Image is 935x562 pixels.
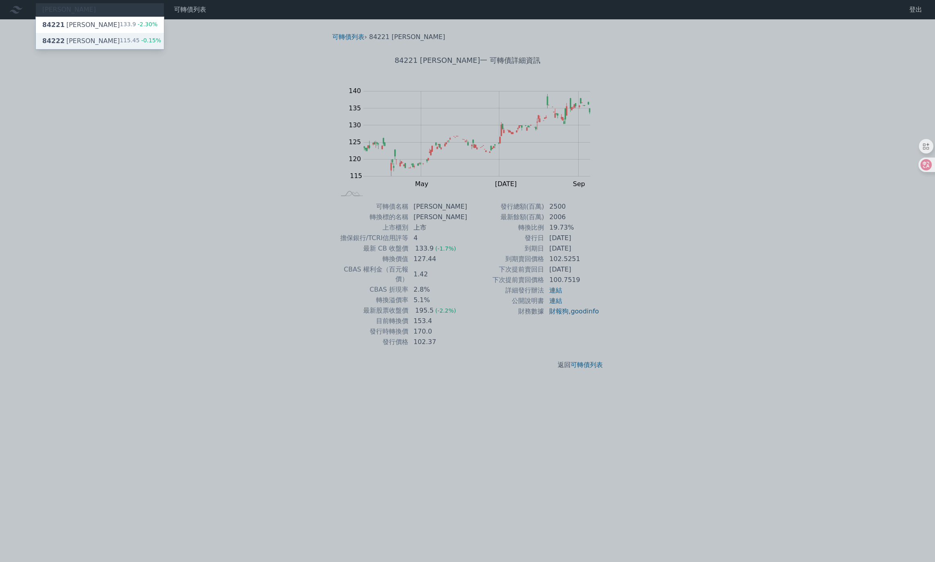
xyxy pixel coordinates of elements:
[136,21,158,27] span: -2.30%
[120,36,161,46] div: 115.45
[42,21,65,29] span: 84221
[42,36,120,46] div: [PERSON_NAME]
[42,37,65,45] span: 84222
[36,17,164,33] a: 84221[PERSON_NAME] 133.9-2.30%
[140,37,161,44] span: -0.15%
[36,33,164,49] a: 84222[PERSON_NAME] 115.45-0.15%
[42,20,120,30] div: [PERSON_NAME]
[120,20,158,30] div: 133.9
